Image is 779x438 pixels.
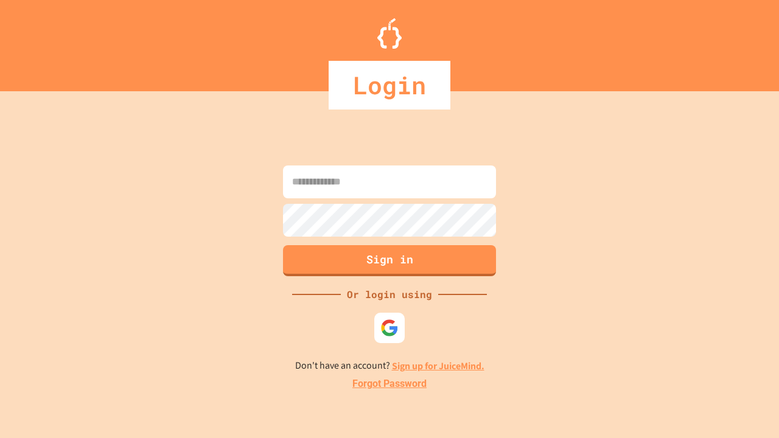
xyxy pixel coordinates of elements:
[295,358,484,374] p: Don't have an account?
[392,360,484,372] a: Sign up for JuiceMind.
[329,61,450,109] div: Login
[283,245,496,276] button: Sign in
[380,319,399,337] img: google-icon.svg
[341,287,438,302] div: Or login using
[352,377,427,391] a: Forgot Password
[377,18,402,49] img: Logo.svg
